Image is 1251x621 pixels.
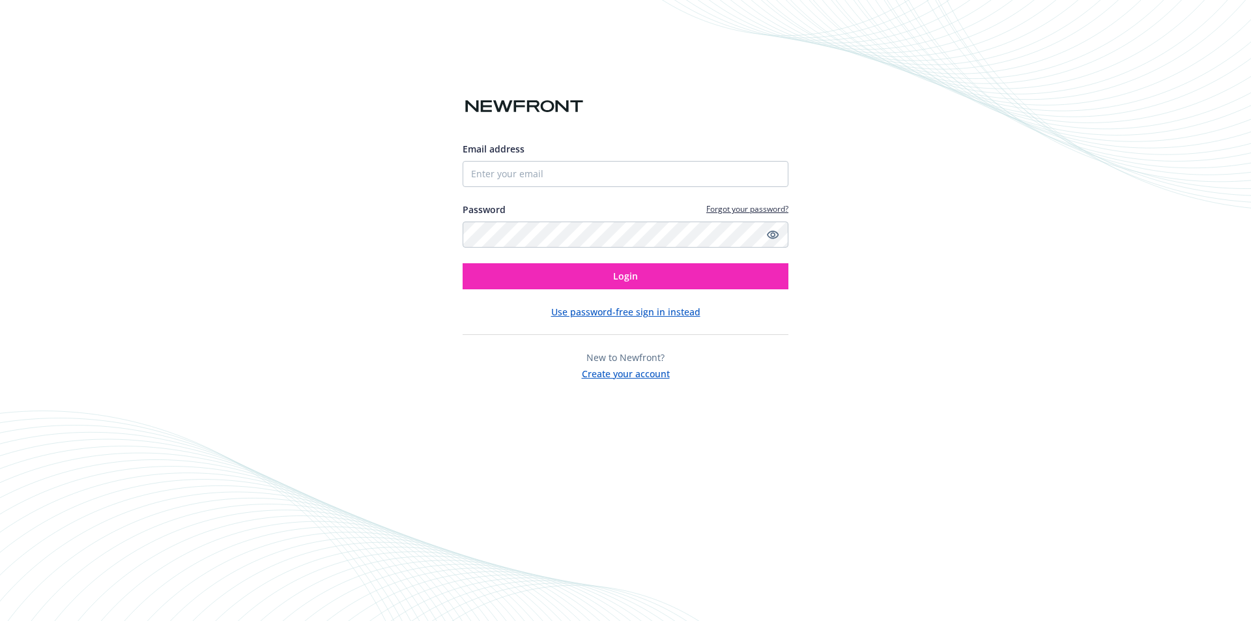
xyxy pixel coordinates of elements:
[551,305,700,319] button: Use password-free sign in instead
[463,263,788,289] button: Login
[463,143,525,155] span: Email address
[463,203,506,216] label: Password
[463,222,788,248] input: Enter your password
[463,95,586,118] img: Newfront logo
[582,364,670,381] button: Create your account
[613,270,638,282] span: Login
[586,351,665,364] span: New to Newfront?
[463,161,788,187] input: Enter your email
[765,227,781,242] a: Show password
[706,203,788,214] a: Forgot your password?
